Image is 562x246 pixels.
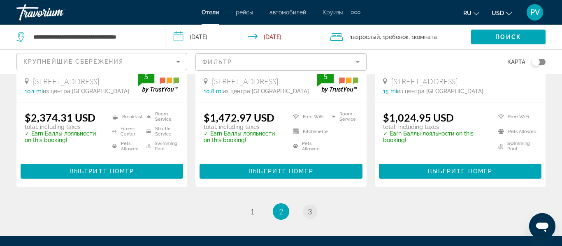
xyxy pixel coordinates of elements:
span: из центра [GEOGRAPHIC_DATA] [43,88,129,94]
li: Breakfast [108,111,142,122]
li: Swimming Pool [494,141,537,152]
nav: Pagination [16,203,546,220]
li: Fitness Center [108,126,142,137]
span: PV [530,8,540,16]
button: Выберите номер [379,164,541,179]
a: рейсы [236,9,253,16]
span: 2 [279,207,283,216]
span: из центра [GEOGRAPHIC_DATA] [397,88,483,94]
span: 10.1 mi [25,88,43,94]
span: Комната [414,34,437,40]
span: 3 [308,207,312,216]
img: trustyou-badge.svg [317,69,358,93]
img: trustyou-badge.svg [138,69,179,93]
span: , 1 [409,31,437,43]
span: 10.8 mi [204,88,223,94]
ins: $1,024.95 USD [383,111,454,124]
p: total, including taxes [204,124,282,130]
button: Change currency [492,7,512,19]
a: Travorium [16,2,99,23]
button: User Menu [524,4,546,21]
p: total, including taxes [25,124,102,130]
span: Выберите номер [70,168,134,175]
p: ✓ Earn Баллы лояльности on this booking! [204,130,282,143]
p: total, including taxes [383,124,488,130]
span: [STREET_ADDRESS] [391,77,457,86]
span: Выберите номер [248,168,313,175]
span: Взрослый [353,34,380,40]
li: Room Service [328,111,358,122]
li: Kitchenette [289,126,328,137]
button: Travelers: 1 adult, 1 child [322,25,471,49]
span: 1 [250,207,254,216]
span: Поиск [495,34,521,40]
span: 1 [350,31,380,43]
button: Выберите номер [200,164,362,179]
span: USD [492,10,504,16]
button: Toggle map [525,58,546,66]
button: Выберите номер [21,164,183,179]
a: Круизы [323,9,343,16]
span: из центра [GEOGRAPHIC_DATA] [223,88,309,94]
p: ✓ Earn Баллы лояльности on this booking! [25,130,102,143]
a: Выберите номер [21,166,183,175]
a: Выберите номер [200,166,362,175]
span: ru [463,10,471,16]
li: Free WiFi [289,111,328,122]
div: 5 [317,71,334,81]
span: [STREET_ADDRESS] [212,77,278,86]
span: Выберите номер [428,168,492,175]
li: Pets Allowed [108,141,142,152]
iframe: Button to launch messaging window [529,213,555,239]
a: Отели [202,9,219,16]
span: Крупнейшие сбережения [23,58,123,65]
li: Swimming Pool [142,141,179,152]
span: [STREET_ADDRESS] [33,77,99,86]
button: Extra navigation items [351,6,360,19]
mat-select: Sort by [23,57,180,67]
button: Change language [463,7,479,19]
span: 15 mi [383,88,397,94]
li: Free WiFi [494,111,537,122]
li: Pets Allowed [289,141,328,152]
ins: $2,374.31 USD [25,111,95,124]
button: Filter [195,53,366,71]
li: Shuttle Service [142,126,179,137]
button: Check-in date: Sep 23, 2025 Check-out date: Sep 25, 2025 [165,25,323,49]
span: , 1 [380,31,409,43]
li: Pets Allowed [494,126,537,137]
li: Room Service [142,111,179,122]
ins: $1,472.97 USD [204,111,274,124]
a: Выберите номер [379,166,541,175]
button: Поиск [471,30,546,44]
p: ✓ Earn Баллы лояльности on this booking! [383,130,488,143]
span: карта [507,56,525,68]
span: Ребенок [385,34,409,40]
a: автомобилей [269,9,306,16]
div: 5 [138,71,154,81]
